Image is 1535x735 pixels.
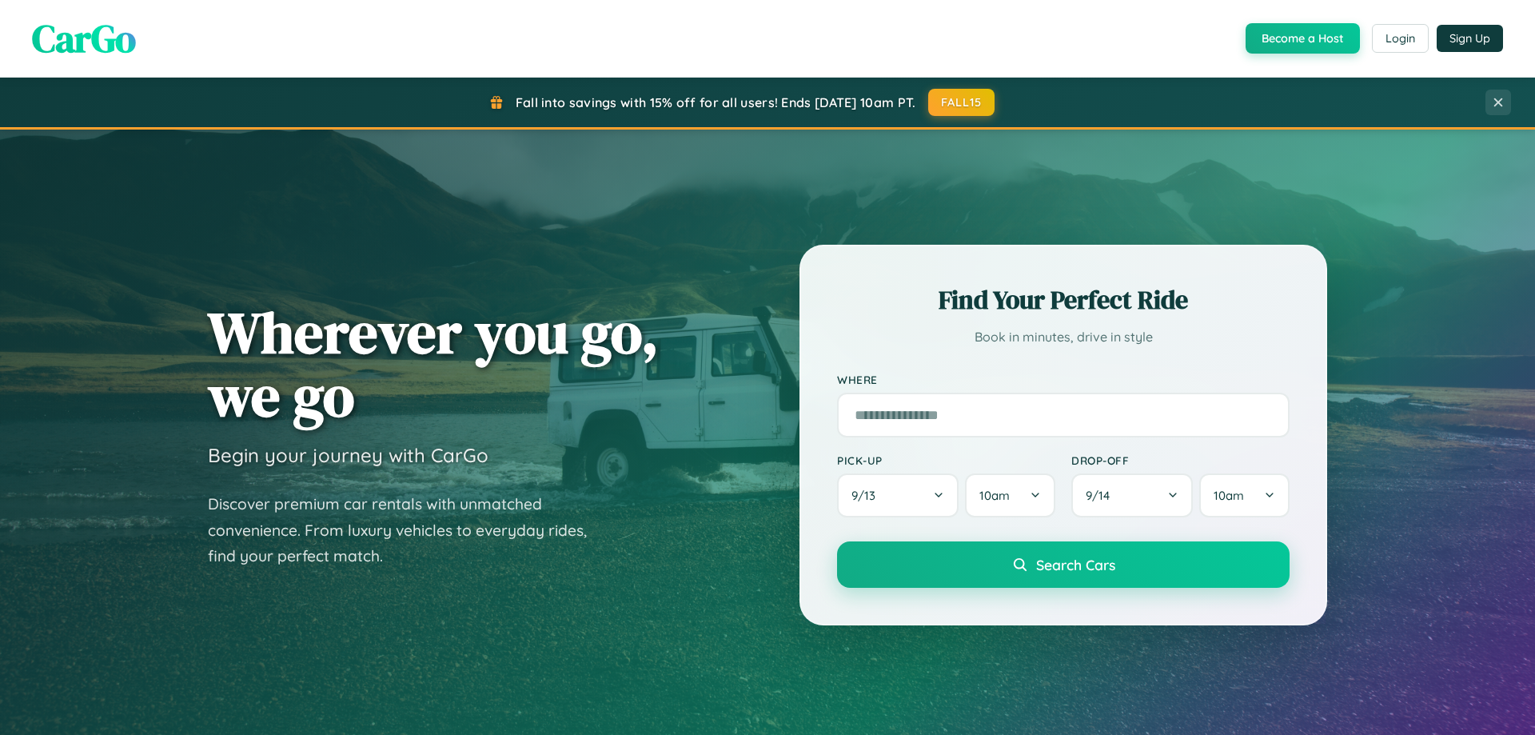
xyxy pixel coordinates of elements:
[837,453,1055,467] label: Pick-up
[837,473,959,517] button: 9/13
[837,373,1290,386] label: Where
[837,541,1290,588] button: Search Cars
[837,282,1290,318] h2: Find Your Perfect Ride
[1437,25,1503,52] button: Sign Up
[1036,556,1115,573] span: Search Cars
[516,94,916,110] span: Fall into savings with 15% off for all users! Ends [DATE] 10am PT.
[928,89,995,116] button: FALL15
[32,12,136,65] span: CarGo
[979,488,1010,503] span: 10am
[1071,453,1290,467] label: Drop-off
[851,488,883,503] span: 9 / 13
[837,326,1290,349] p: Book in minutes, drive in style
[1071,473,1193,517] button: 9/14
[208,443,488,467] h3: Begin your journey with CarGo
[1086,488,1118,503] span: 9 / 14
[1372,24,1429,53] button: Login
[208,491,608,569] p: Discover premium car rentals with unmatched convenience. From luxury vehicles to everyday rides, ...
[1246,23,1360,54] button: Become a Host
[965,473,1055,517] button: 10am
[1199,473,1290,517] button: 10am
[208,301,659,427] h1: Wherever you go, we go
[1214,488,1244,503] span: 10am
